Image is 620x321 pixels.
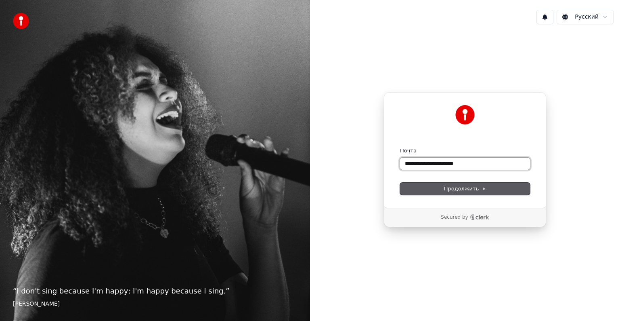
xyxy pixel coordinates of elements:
p: Secured by [441,214,468,221]
a: Clerk logo [470,214,489,220]
p: “ I don't sing because I'm happy; I'm happy because I sing. ” [13,285,297,297]
footer: [PERSON_NAME] [13,300,297,308]
img: Youka [455,105,475,125]
img: youka [13,13,29,29]
span: Продолжить [444,185,486,192]
button: Продолжить [400,183,530,195]
label: Почта [400,147,417,154]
